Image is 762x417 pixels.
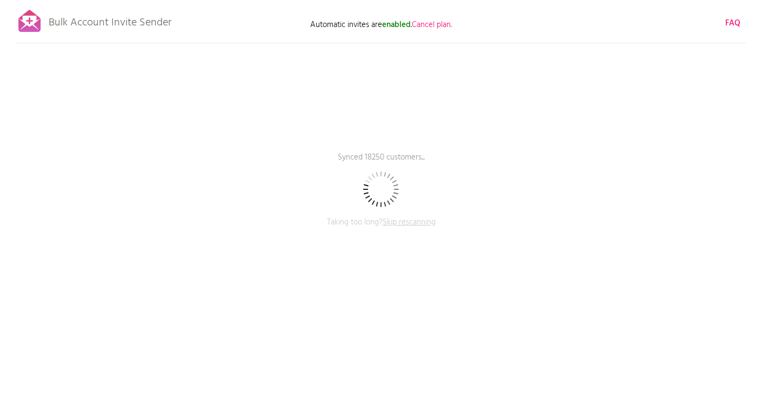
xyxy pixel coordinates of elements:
p: Bulk Account Invite Sender [49,6,171,34]
b: FAQ [725,17,740,30]
b: enabled [382,18,411,31]
p: Synced 18250 customers... [219,151,543,178]
span: Cancel plan. [412,18,452,31]
a: FAQ [725,17,740,29]
span: Skip rescanning [383,216,436,229]
p: Taking too long? [219,216,543,243]
p: Automatic invites are . [273,19,489,31]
